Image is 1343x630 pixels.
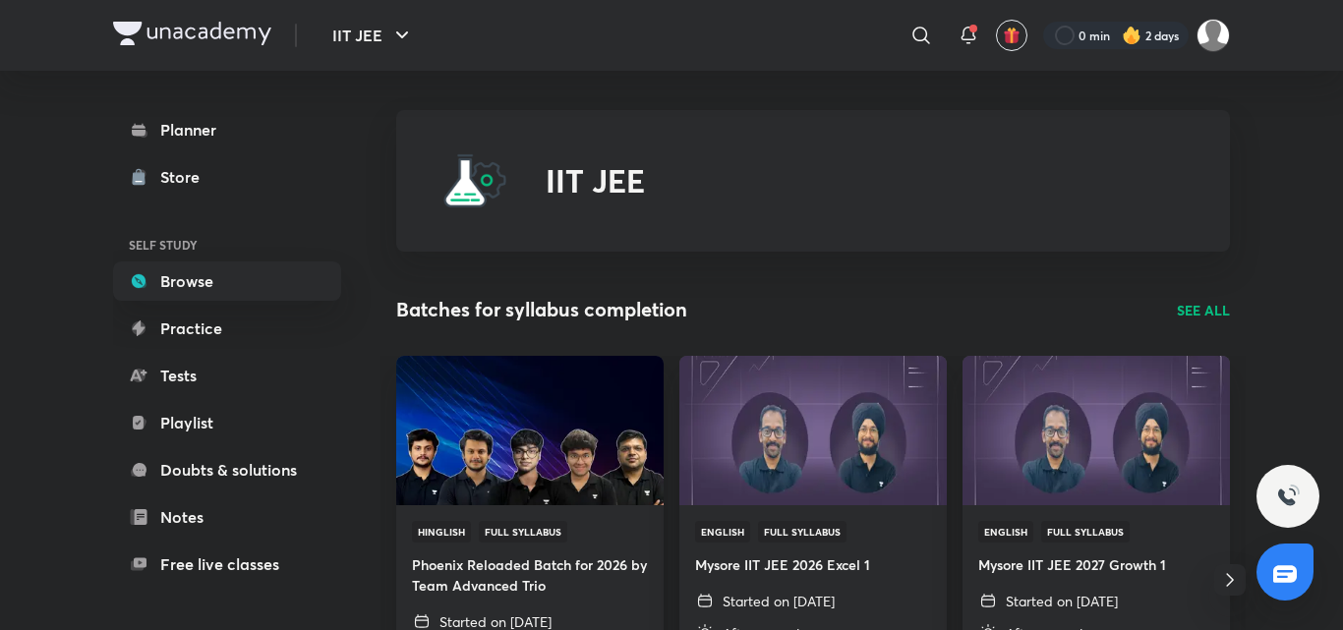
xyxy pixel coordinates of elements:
h4: Mysore IIT JEE 2027 Growth 1 [978,554,1214,575]
h2: IIT JEE [546,162,645,200]
img: streak [1122,26,1141,45]
img: Thumbnail [393,354,666,506]
img: Company Logo [113,22,271,45]
a: Store [113,157,341,197]
span: English [978,521,1033,543]
img: avatar [1003,27,1021,44]
a: Doubts & solutions [113,450,341,489]
span: Hinglish [412,521,471,543]
h4: Phoenix Reloaded Batch for 2026 by Team Advanced Trio [412,554,648,596]
a: Tests [113,356,341,395]
img: IIT JEE [443,149,506,212]
span: English [695,521,750,543]
h6: SELF STUDY [113,228,341,261]
a: Free live classes [113,544,341,584]
a: SEE ALL [1177,300,1230,320]
span: Full Syllabus [479,521,567,543]
a: Notes [113,497,341,537]
button: IIT JEE [321,16,426,55]
a: Company Logo [113,22,271,50]
a: Practice [113,309,341,348]
span: Full Syllabus [1041,521,1130,543]
img: Thumbnail [676,354,949,506]
img: ttu [1276,485,1300,508]
a: Browse [113,261,341,301]
img: Shravan [1197,19,1230,52]
p: Started on [DATE] [1006,591,1118,611]
h4: Mysore IIT JEE 2026 Excel 1 [695,554,931,575]
p: Started on [DATE] [723,591,835,611]
span: Full Syllabus [758,521,847,543]
a: Playlist [113,403,341,442]
div: Store [160,165,211,189]
h2: Batches for syllabus completion [396,295,687,324]
img: Thumbnail [960,354,1232,506]
a: Planner [113,110,341,149]
button: avatar [996,20,1027,51]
